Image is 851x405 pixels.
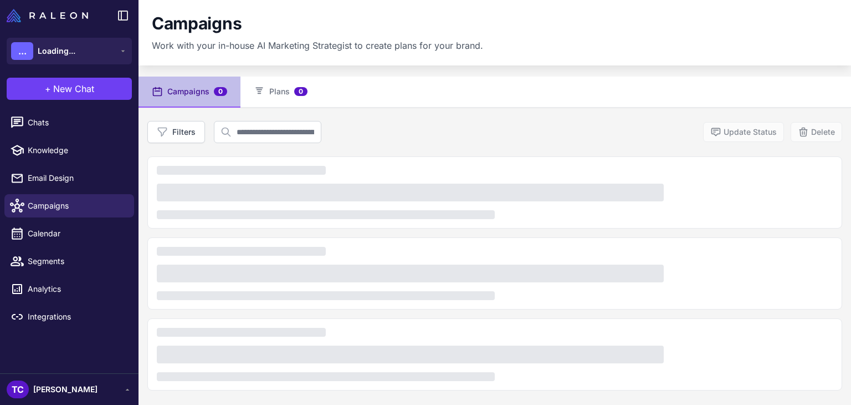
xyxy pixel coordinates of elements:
a: Campaigns [4,194,134,217]
span: 0 [294,87,307,96]
button: Update Status [703,122,784,142]
a: Raleon Logo [7,9,93,22]
button: Campaigns0 [139,77,240,108]
p: Work with your in-house AI Marketing Strategist to create plans for your brand. [152,39,483,52]
button: Filters [147,121,205,143]
span: 0 [214,87,227,96]
span: Segments [28,255,125,267]
span: + [45,82,51,95]
a: Chats [4,111,134,134]
a: Knowledge [4,139,134,162]
span: Campaigns [28,200,125,212]
button: ...Loading... [7,38,132,64]
span: Loading... [38,45,75,57]
button: Plans0 [240,77,321,108]
a: Email Design [4,166,134,190]
span: Analytics [28,283,125,295]
button: +New Chat [7,78,132,100]
span: Knowledge [28,144,125,156]
span: Integrations [28,311,125,323]
div: ... [11,42,33,60]
span: Chats [28,117,125,129]
span: New Chat [53,82,94,95]
img: Raleon Logo [7,9,88,22]
a: Analytics [4,277,134,301]
a: Segments [4,250,134,273]
div: TC [7,381,29,398]
a: Integrations [4,305,134,328]
button: Delete [791,122,842,142]
span: Calendar [28,227,125,240]
span: [PERSON_NAME] [33,383,98,396]
h1: Campaigns [152,13,242,34]
a: Calendar [4,222,134,245]
span: Email Design [28,172,125,184]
